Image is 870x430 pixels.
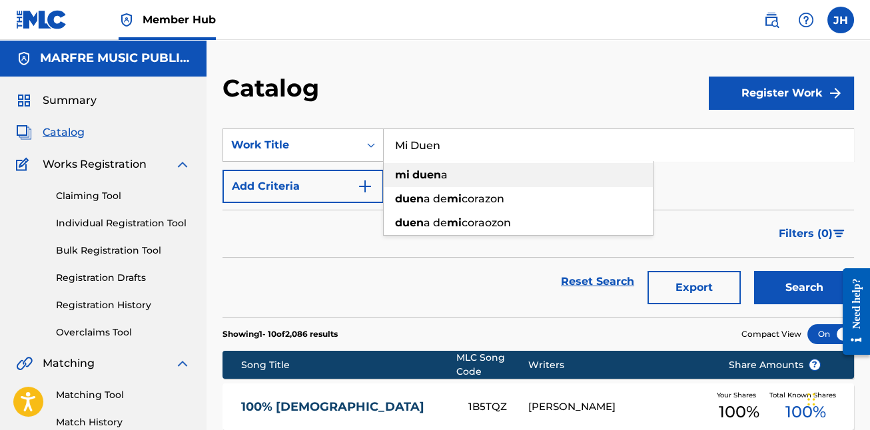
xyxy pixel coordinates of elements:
[16,51,32,67] img: Accounts
[793,7,819,33] div: Help
[827,7,854,33] div: User Menu
[771,217,854,250] button: Filters (0)
[763,12,779,28] img: search
[447,216,462,229] strong: mi
[462,216,511,229] span: coraozon
[222,170,384,203] button: Add Criteria
[779,226,833,242] span: Filters ( 0 )
[833,258,870,365] iframe: Resource Center
[43,93,97,108] span: Summary
[175,156,191,172] img: expand
[528,399,708,415] div: [PERSON_NAME]
[528,358,708,372] div: Writers
[424,216,447,229] span: a de
[729,358,821,372] span: Share Amounts
[769,390,841,400] span: Total Known Shares
[143,12,216,27] span: Member Hub
[222,128,854,317] form: Search Form
[222,328,338,340] p: Showing 1 - 10 of 2,086 results
[412,168,441,181] strong: duen
[56,271,191,285] a: Registration Drafts
[462,192,504,205] span: corazon
[447,192,462,205] strong: mi
[241,399,450,415] a: 100% [DEMOGRAPHIC_DATA]
[16,124,85,140] a: CatalogCatalog
[395,216,424,229] strong: duen
[758,7,785,33] a: Public Search
[827,85,843,101] img: f7272a7cc735f4ea7f67.svg
[807,379,815,419] div: Drag
[43,355,95,371] span: Matching
[241,358,456,372] div: Song Title
[809,359,820,370] span: ?
[56,325,191,339] a: Overclaims Tool
[798,12,814,28] img: help
[717,390,761,400] span: Your Shares
[56,388,191,402] a: Matching Tool
[741,328,801,340] span: Compact View
[785,400,826,424] span: 100 %
[40,51,191,66] h5: MARFRE MUSIC PUBLISHING CO.
[175,355,191,371] img: expand
[16,124,32,140] img: Catalog
[231,137,351,153] div: Work Title
[16,93,32,108] img: Summary
[803,366,870,430] iframe: Chat Widget
[43,156,147,172] span: Works Registration
[16,355,33,371] img: Matching
[56,189,191,203] a: Claiming Tool
[441,168,448,181] span: a
[16,93,97,108] a: SummarySummary
[119,12,135,28] img: Top Rightsholder
[468,399,528,415] div: 1B5TQZ
[719,400,759,424] span: 100 %
[357,178,373,194] img: 9d2ae6d4665cec9f34b9.svg
[648,271,741,304] button: Export
[16,10,67,29] img: MLC Logo
[56,244,191,258] a: Bulk Registration Tool
[56,298,191,312] a: Registration History
[554,267,641,296] a: Reset Search
[833,230,845,238] img: filter
[395,192,424,205] strong: duen
[56,415,191,429] a: Match History
[222,73,326,103] h2: Catalog
[43,124,85,140] span: Catalog
[16,156,33,172] img: Works Registration
[709,77,854,110] button: Register Work
[56,216,191,230] a: Individual Registration Tool
[424,192,447,205] span: a de
[456,351,528,379] div: MLC Song Code
[395,168,410,181] strong: mi
[754,271,854,304] button: Search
